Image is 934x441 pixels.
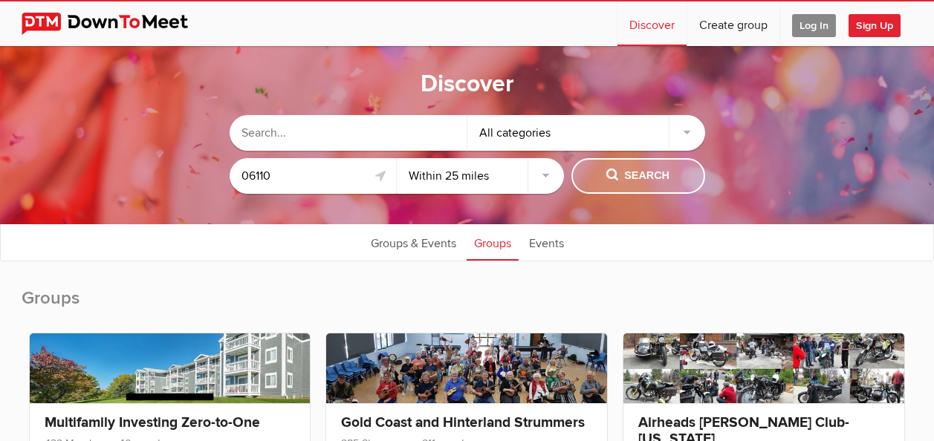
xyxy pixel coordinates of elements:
a: Multifamily Investing Zero-to-One [45,414,260,431]
h2: Groups [22,287,913,325]
span: Search [606,168,669,184]
a: Log In [780,1,848,46]
a: Events [522,223,571,261]
input: Location or ZIP-Code [230,158,397,194]
input: Search... [230,115,467,151]
a: Gold Coast and Hinterland Strummers [341,414,585,431]
a: Groups & Events [363,223,464,261]
h1: Discover [421,69,514,100]
div: All categories [467,115,705,151]
a: Create group [687,1,779,46]
a: Sign Up [849,1,912,46]
img: DownToMeet [22,13,211,35]
span: Sign Up [849,14,901,37]
span: Log In [792,14,836,37]
a: Discover [617,1,687,46]
button: Search [571,158,705,194]
a: Groups [467,223,519,261]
